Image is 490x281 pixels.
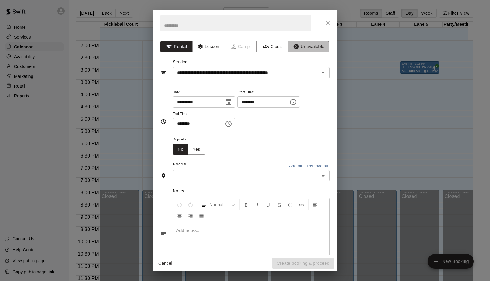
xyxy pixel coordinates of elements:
button: Insert Code [285,199,296,210]
button: Redo [185,199,196,210]
button: Close [322,17,333,28]
button: No [173,144,188,155]
button: Formatting Options [198,199,238,210]
button: Format Strikethrough [274,199,285,210]
button: Justify Align [196,210,207,221]
span: End Time [173,110,235,118]
button: Format Italics [252,199,262,210]
button: Remove all [305,161,330,171]
span: Normal [209,202,231,208]
span: Camps can only be created in the Services page [224,41,257,52]
svg: Notes [160,230,167,237]
button: Right Align [185,210,196,221]
svg: Timing [160,119,167,125]
button: Unavailable [288,41,329,52]
button: Undo [174,199,185,210]
button: Yes [188,144,205,155]
button: Insert Link [296,199,307,210]
span: Date [173,88,235,97]
button: Add all [286,161,305,171]
button: Choose time, selected time is 5:00 PM [287,96,299,108]
span: Rooms [173,162,186,166]
span: Service [173,60,187,64]
button: Choose time, selected time is 5:30 PM [222,118,235,130]
button: Class [256,41,288,52]
button: Format Bold [241,199,251,210]
button: Rental [160,41,193,52]
button: Choose date, selected date is Oct 11, 2025 [222,96,235,108]
button: Center Align [174,210,185,221]
button: Open [319,68,327,77]
svg: Rooms [160,173,167,179]
svg: Service [160,70,167,76]
button: Format Underline [263,199,273,210]
span: Start Time [237,88,300,97]
button: Cancel [156,258,175,269]
span: Repeats [173,135,210,144]
button: Lesson [192,41,224,52]
button: Left Align [310,199,320,210]
span: Notes [173,186,330,196]
button: Open [319,172,327,180]
div: outlined button group [173,144,205,155]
